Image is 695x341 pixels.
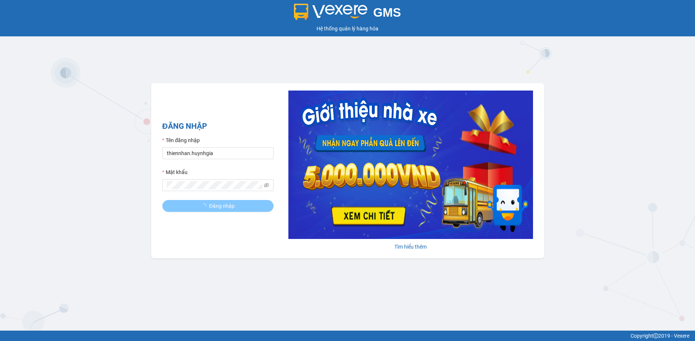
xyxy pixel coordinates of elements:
[373,6,401,19] span: GMS
[264,183,269,188] span: eye-invisible
[6,332,689,340] div: Copyright 2019 - Vexere
[288,91,533,239] img: banner-0
[162,168,188,176] label: Mật khẩu
[294,4,367,20] img: logo 2
[162,147,274,159] input: Tên đăng nhập
[288,243,533,251] div: Tìm hiểu thêm
[201,203,209,209] span: loading
[162,120,274,132] h2: ĐĂNG NHẬP
[653,333,658,338] span: copyright
[167,181,262,189] input: Mật khẩu
[162,200,274,212] button: Đăng nhập
[209,202,235,210] span: Đăng nhập
[162,136,200,144] label: Tên đăng nhập
[2,24,693,33] div: Hệ thống quản lý hàng hóa
[294,11,401,17] a: GMS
